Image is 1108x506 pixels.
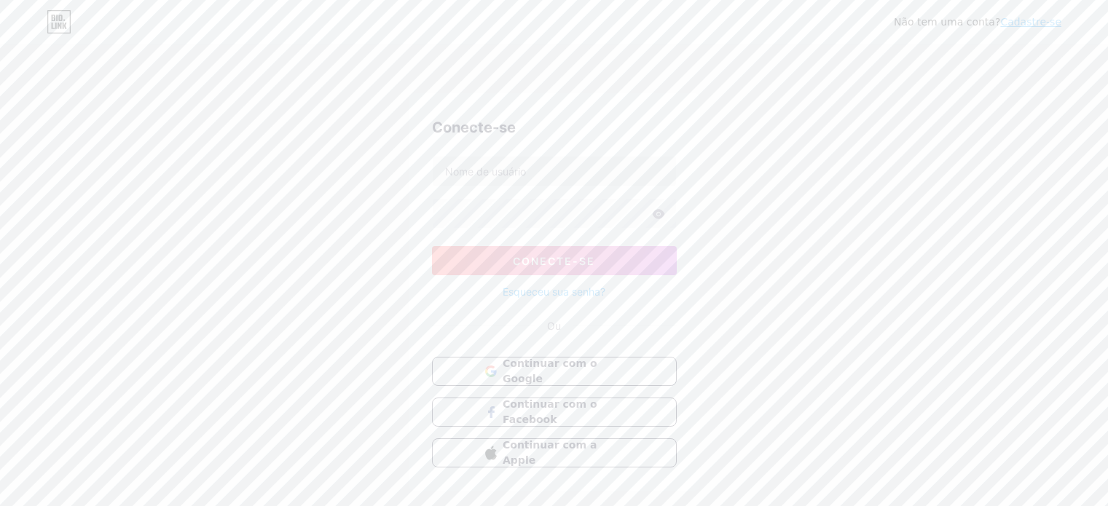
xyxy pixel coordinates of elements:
[432,357,677,386] button: Continuar com o Google
[432,438,677,467] button: Continuar com a Apple
[513,255,595,267] font: Conecte-se
[433,157,676,186] input: Nome de usuário
[547,320,561,332] font: Ou
[432,119,516,136] font: Conecte-se
[503,285,605,298] font: Esqueceu sua senha?
[503,357,597,384] font: Continuar com o Google
[503,284,605,299] a: Esqueceu sua senha?
[503,398,597,425] font: Continuar com o Facebook
[503,439,597,466] font: Continuar com a Apple
[432,398,677,427] button: Continuar com o Facebook
[1000,16,1061,28] a: Cadastre-se
[432,246,677,275] button: Conecte-se
[894,16,1000,28] font: Não tem uma conta?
